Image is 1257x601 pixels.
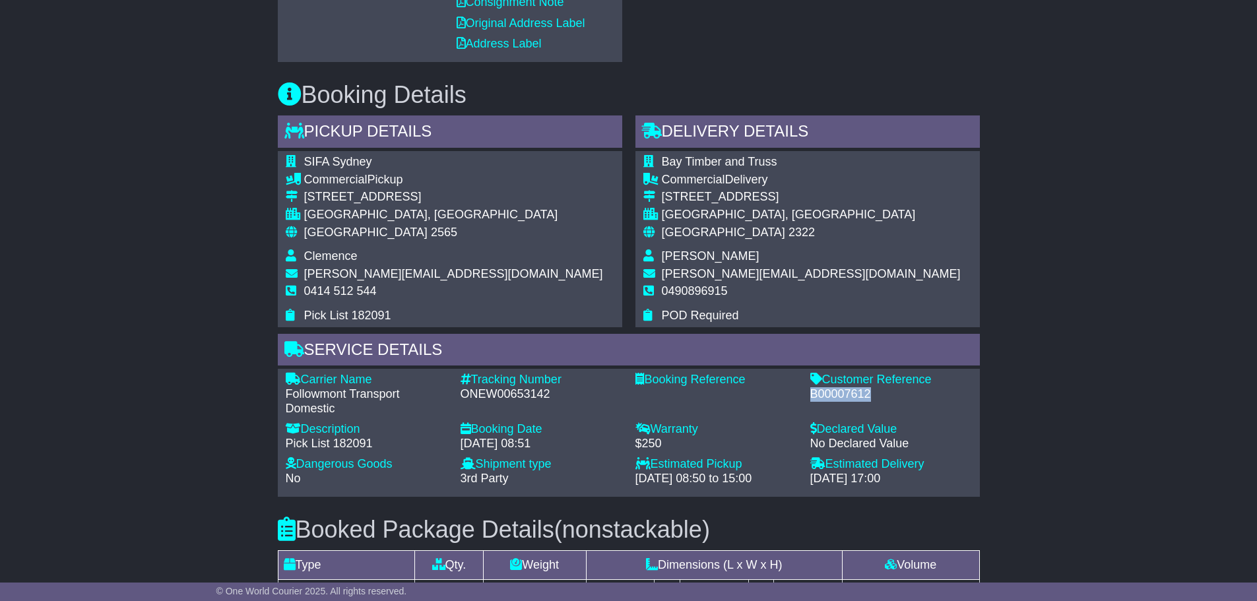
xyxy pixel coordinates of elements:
[461,373,622,387] div: Tracking Number
[810,472,972,486] div: [DATE] 17:00
[662,155,777,168] span: Bay Timber and Truss
[662,208,961,222] div: [GEOGRAPHIC_DATA], [GEOGRAPHIC_DATA]
[554,516,710,543] span: (nonstackable)
[635,457,797,472] div: Estimated Pickup
[461,472,509,485] span: 3rd Party
[415,551,484,580] td: Qty.
[483,551,586,580] td: Weight
[662,173,725,186] span: Commercial
[810,457,972,472] div: Estimated Delivery
[286,472,301,485] span: No
[842,551,979,580] td: Volume
[810,373,972,387] div: Customer Reference
[304,155,372,168] span: SIFA Sydney
[304,309,391,322] span: Pick List 182091
[635,373,797,387] div: Booking Reference
[457,16,585,30] a: Original Address Label
[304,284,377,298] span: 0414 512 544
[304,208,603,222] div: [GEOGRAPHIC_DATA], [GEOGRAPHIC_DATA]
[662,226,785,239] span: [GEOGRAPHIC_DATA]
[662,249,759,263] span: [PERSON_NAME]
[461,422,622,437] div: Booking Date
[286,373,447,387] div: Carrier Name
[286,387,447,416] div: Followmont Transport Domestic
[457,37,542,50] a: Address Label
[278,115,622,151] div: Pickup Details
[216,586,407,596] span: © One World Courier 2025. All rights reserved.
[461,437,622,451] div: [DATE] 08:51
[810,437,972,451] div: No Declared Value
[304,249,358,263] span: Clemence
[635,115,980,151] div: Delivery Details
[304,173,603,187] div: Pickup
[286,457,447,472] div: Dangerous Goods
[635,437,797,451] div: $250
[286,437,447,451] div: Pick List 182091
[304,226,428,239] span: [GEOGRAPHIC_DATA]
[635,472,797,486] div: [DATE] 08:50 to 15:00
[304,173,368,186] span: Commercial
[810,422,972,437] div: Declared Value
[304,267,603,280] span: [PERSON_NAME][EMAIL_ADDRESS][DOMAIN_NAME]
[662,190,961,205] div: [STREET_ADDRESS]
[286,422,447,437] div: Description
[810,387,972,402] div: B00007612
[662,267,961,280] span: [PERSON_NAME][EMAIL_ADDRESS][DOMAIN_NAME]
[461,457,622,472] div: Shipment type
[278,517,980,543] h3: Booked Package Details
[662,284,728,298] span: 0490896915
[586,551,842,580] td: Dimensions (L x W x H)
[431,226,457,239] span: 2565
[278,551,415,580] td: Type
[789,226,815,239] span: 2322
[461,387,622,402] div: ONEW00653142
[662,173,961,187] div: Delivery
[278,334,980,369] div: Service Details
[304,190,603,205] div: [STREET_ADDRESS]
[278,82,980,108] h3: Booking Details
[635,422,797,437] div: Warranty
[662,309,739,322] span: POD Required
